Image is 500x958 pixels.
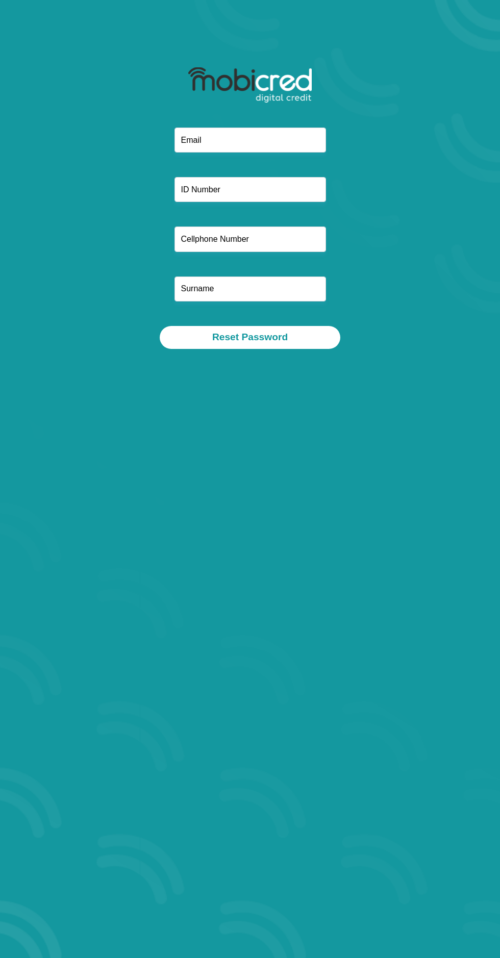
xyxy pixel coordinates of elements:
[188,67,311,103] img: mobicred logo
[174,128,326,153] input: Email
[174,276,326,301] input: Surname
[174,177,326,202] input: ID Number
[174,226,326,251] input: Cellphone Number
[160,326,340,349] button: Reset Password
